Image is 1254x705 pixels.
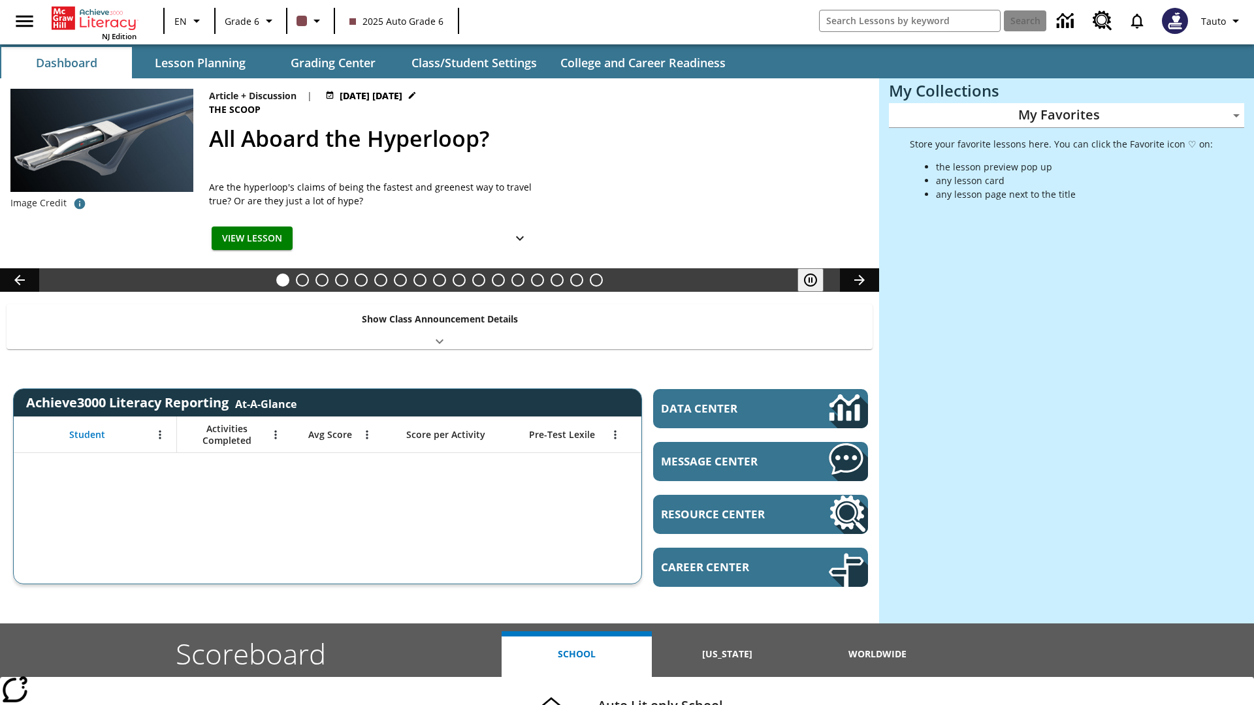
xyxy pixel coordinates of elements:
button: Slide 15 Remembering Justice O'Connor [551,274,564,287]
p: Article + Discussion [209,89,297,102]
p: Store your favorite lessons here. You can click the Favorite icon ♡ on: [910,137,1213,151]
button: Open Menu [266,425,285,445]
span: | [307,89,312,102]
span: Grade 6 [225,14,259,28]
button: Photo credit: Hyperloop Transportation Technologies [67,192,93,215]
button: Lesson carousel, Next [840,268,879,292]
button: Slide 3 Dirty Jobs Kids Had To Do [315,274,329,287]
img: Artist rendering of Hyperloop TT vehicle entering a tunnel [10,89,193,192]
div: Show Class Announcement Details [7,304,873,349]
button: Open Menu [605,425,625,445]
span: Career Center [661,559,790,574]
button: Slide 7 Attack of the Terrifying Tomatoes [394,274,407,287]
a: Notifications [1120,4,1154,38]
span: NJ Edition [102,31,137,41]
span: Score per Activity [406,429,485,441]
button: Grading Center [268,47,398,78]
button: Slide 13 Cooking Up Native Traditions [511,274,524,287]
span: The Scoop [209,102,263,117]
button: Slide 2 Do You Want Fries With That? [296,274,309,287]
button: Open side menu [5,2,44,40]
div: My Favorites [889,103,1244,128]
button: Open Menu [357,425,377,445]
button: Dashboard [1,47,132,78]
button: Slide 14 Hooray for Constitution Day! [531,274,544,287]
button: Jul 21 - Jun 30 Choose Dates [323,89,419,102]
img: Avatar [1162,8,1188,34]
span: Message Center [661,454,790,469]
button: Slide 9 The Invasion of the Free CD [433,274,446,287]
span: Pre-Test Lexile [529,429,595,441]
span: Activities Completed [184,423,270,446]
button: Slide 5 The Last Homesteaders [355,274,368,287]
button: Slide 1 All Aboard the Hyperloop? [276,274,289,287]
button: Open Menu [150,425,170,445]
span: Tauto [1201,14,1226,28]
button: Worldwide [803,631,953,677]
div: Home [52,4,137,41]
button: Slide 12 Career Lesson [492,274,505,287]
button: Language: EN, Select a language [169,9,210,33]
span: EN [174,14,187,28]
input: search field [820,10,1000,31]
button: Slide 16 Point of View [570,274,583,287]
button: Lesson Planning [135,47,265,78]
div: At-A-Glance [235,394,297,411]
button: Pause [797,268,824,292]
h3: My Collections [889,82,1244,100]
a: Data Center [1049,3,1085,39]
button: College and Career Readiness [550,47,736,78]
button: Slide 11 Pre-release lesson [472,274,485,287]
button: Slide 8 Fashion Forward in Ancient Rome [413,274,426,287]
span: 2025 Auto Grade 6 [349,14,443,28]
h2: All Aboard the Hyperloop? [209,122,863,155]
button: View Lesson [212,227,293,251]
a: Message Center [653,442,868,481]
button: Slide 17 The Constitution's Balancing Act [590,274,603,287]
p: Image Credit [10,196,67,210]
span: Data Center [661,401,784,416]
div: Pause [797,268,837,292]
button: Class color is dark brown. Change class color [291,9,330,33]
span: Avg Score [308,429,352,441]
span: Resource Center [661,507,790,522]
li: any lesson card [936,174,1213,187]
button: Show Details [507,227,533,251]
button: School [502,631,652,677]
p: Show Class Announcement Details [362,312,518,326]
button: Slide 4 Cars of the Future? [335,274,348,287]
a: Home [52,5,137,31]
button: Select a new avatar [1154,4,1196,38]
div: Are the hyperloop's claims of being the fastest and greenest way to travel true? Or are they just... [209,180,536,208]
span: Achieve3000 Literacy Reporting [26,394,297,411]
a: Career Center [653,548,868,587]
button: Profile/Settings [1196,9,1249,33]
button: Slide 10 Mixed Practice: Citing Evidence [453,274,466,287]
a: Resource Center, Will open in new tab [1085,3,1120,39]
span: [DATE] [DATE] [340,89,402,102]
button: Class/Student Settings [401,47,547,78]
a: Data Center [653,389,868,428]
span: Student [69,429,105,441]
button: [US_STATE] [652,631,802,677]
li: any lesson page next to the title [936,187,1213,201]
button: Grade: Grade 6, Select a grade [219,9,282,33]
li: the lesson preview pop up [936,160,1213,174]
button: Slide 6 Solar Power to the People [374,274,387,287]
a: Resource Center, Will open in new tab [653,495,868,534]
